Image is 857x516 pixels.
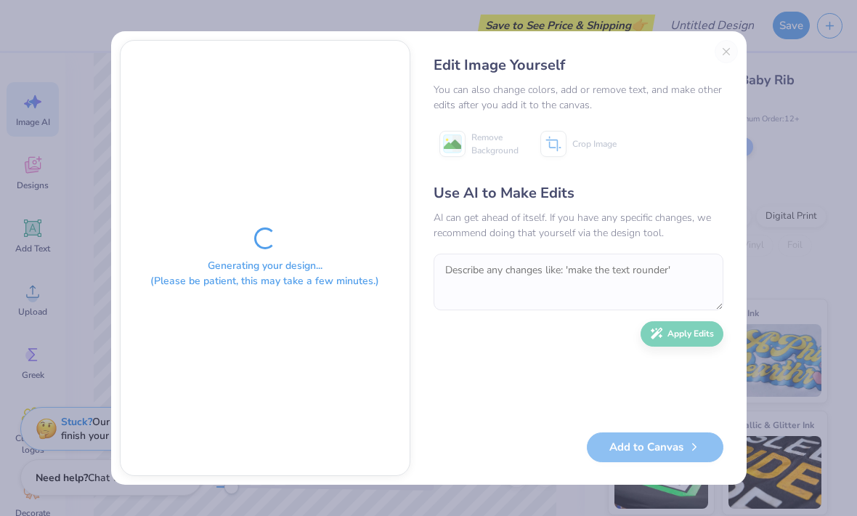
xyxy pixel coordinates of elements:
[434,126,524,162] button: Remove Background
[572,137,617,150] span: Crop Image
[434,210,723,241] div: AI can get ahead of itself. If you have any specific changes, we recommend doing that yourself vi...
[434,82,723,113] div: You can also change colors, add or remove text, and make other edits after you add it to the canvas.
[434,55,723,76] div: Edit Image Yourself
[535,126,625,162] button: Crop Image
[150,258,379,289] div: Generating your design... (Please be patient, this may take a few minutes.)
[434,182,723,204] div: Use AI to Make Edits
[471,131,519,157] span: Remove Background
